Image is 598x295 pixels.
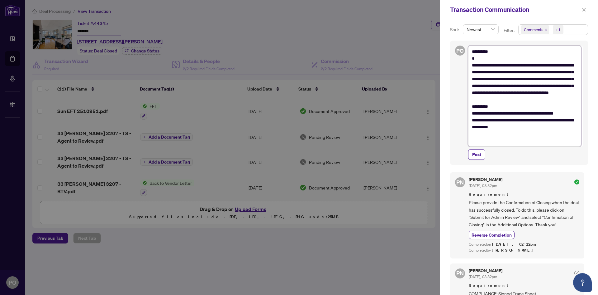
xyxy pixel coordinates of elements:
[556,27,561,33] div: +1
[472,232,512,238] span: Reverse Completion
[469,268,502,273] h5: [PERSON_NAME]
[492,242,537,247] span: [DATE], 02:12pm
[582,7,586,12] span: close
[469,183,497,188] span: [DATE], 03:32pm
[469,199,579,228] span: Please provide the Confirmation of Closing when the deal has successfully closed. To do this, ple...
[504,27,515,34] p: Filter:
[469,274,497,279] span: [DATE], 03:32pm
[469,177,502,182] h5: [PERSON_NAME]
[574,179,579,184] span: check-circle
[492,248,536,253] span: [PERSON_NAME]
[524,27,543,33] span: Comments
[467,25,495,34] span: Newest
[469,242,579,248] div: Completed on
[574,271,579,276] span: check-circle
[469,283,579,289] span: Requirement
[468,149,485,160] button: Post
[469,231,515,239] button: Reverse Completion
[521,25,549,34] span: Comments
[469,191,579,198] span: Requirement
[456,269,464,278] span: PN
[450,26,460,33] p: Sort:
[544,28,548,31] span: close
[573,273,592,292] button: Open asap
[450,5,580,14] div: Transaction Communication
[469,248,579,253] div: Completed by
[456,178,464,187] span: PN
[456,47,463,55] span: PO
[472,150,481,160] span: Post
